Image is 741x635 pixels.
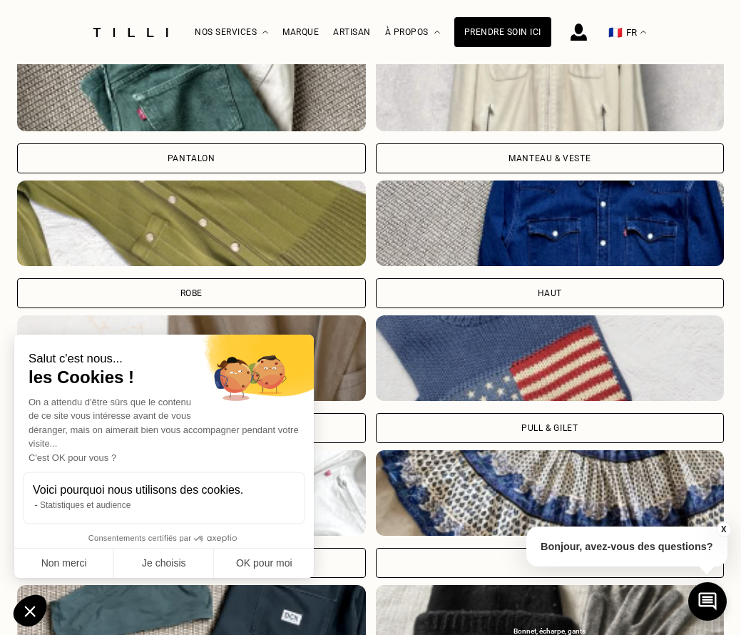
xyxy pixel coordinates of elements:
[640,31,646,34] img: menu déroulant
[521,424,578,432] div: Pull & gilet
[17,181,366,266] img: Tilli retouche votre Robe
[376,450,725,536] img: Tilli retouche votre Jupe
[262,31,268,34] img: Menu déroulant
[17,315,366,401] img: Tilli retouche votre Tailleur
[526,527,727,567] p: Bonjour, avez-vous des questions?
[282,27,319,37] a: Marque
[434,31,440,34] img: Menu déroulant à propos
[17,46,366,131] img: Tilli retouche votre Pantalon
[88,28,173,37] img: Logo du service de couturière Tilli
[376,181,725,266] img: Tilli retouche votre Haut
[180,289,203,298] div: Robe
[333,27,371,37] a: Artisan
[608,26,623,39] span: 🇫🇷
[168,154,215,163] div: Pantalon
[716,522,730,537] button: X
[376,46,725,131] img: Tilli retouche votre Manteau & Veste
[601,1,653,64] button: 🇫🇷 FR
[571,24,587,41] img: icône connexion
[454,17,551,47] a: Prendre soin ici
[376,315,725,401] img: Tilli retouche votre Pull & gilet
[385,1,440,64] div: À propos
[509,154,591,163] div: Manteau & Veste
[195,1,268,64] div: Nos services
[538,289,562,298] div: Haut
